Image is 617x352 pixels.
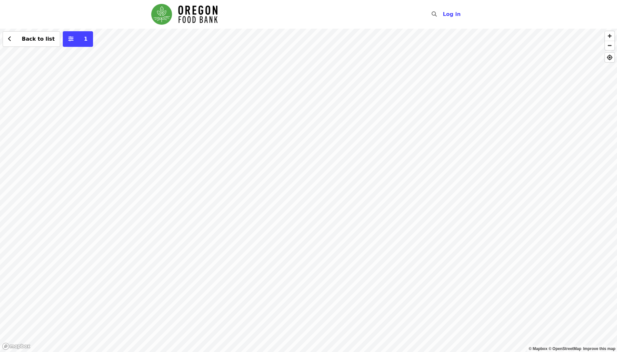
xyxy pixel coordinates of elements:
span: 1 [84,36,87,42]
button: Zoom Out [605,41,614,50]
a: Map feedback [583,346,615,351]
i: search icon [432,11,437,17]
span: Log in [443,11,461,17]
button: Log in [437,8,466,21]
a: OpenStreetMap [548,346,581,351]
i: chevron-left icon [8,36,11,42]
span: Back to list [22,36,55,42]
a: Mapbox logo [2,343,31,350]
button: More filters (1 selected) [63,31,93,47]
a: Mapbox [529,346,548,351]
img: Oregon Food Bank - Home [151,4,218,25]
i: sliders-h icon [68,36,74,42]
button: Back to list [3,31,60,47]
button: Zoom In [605,31,614,41]
button: Find My Location [605,53,614,62]
input: Search [441,7,446,22]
